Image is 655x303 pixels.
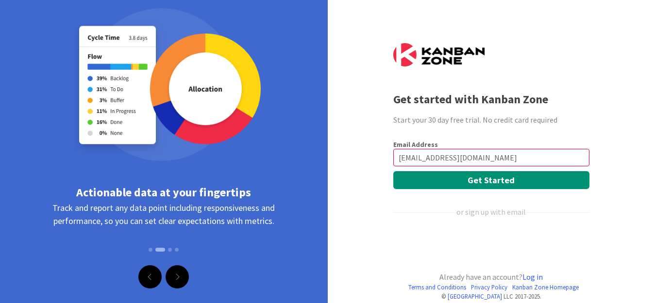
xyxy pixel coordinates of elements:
[522,272,543,282] a: Log in
[393,271,589,283] div: Already have an account?
[448,292,502,300] a: [GEOGRAPHIC_DATA]
[393,140,438,149] label: Email Address
[393,114,589,126] div: Start your 30 day free trial. No credit card required
[34,201,294,264] div: Track and report any data point including responsiveness and performance, so you can set clear ex...
[393,92,548,107] b: Get started with Kanban Zone
[155,248,165,252] button: Slide 2
[168,243,172,256] button: Slide 3
[512,283,579,292] a: Kanban Zone Homepage
[175,243,179,256] button: Slide 4
[388,234,592,255] iframe: Sign in with Google Button
[34,184,294,201] div: Actionable data at your fingertips
[471,283,507,292] a: Privacy Policy
[393,43,485,66] img: Kanban Zone
[393,171,589,189] button: Get Started
[408,283,466,292] a: Terms and Conditions
[149,243,152,256] button: Slide 1
[456,206,526,218] div: or sign up with email
[393,292,589,301] div: © LLC 2017- 2025 .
